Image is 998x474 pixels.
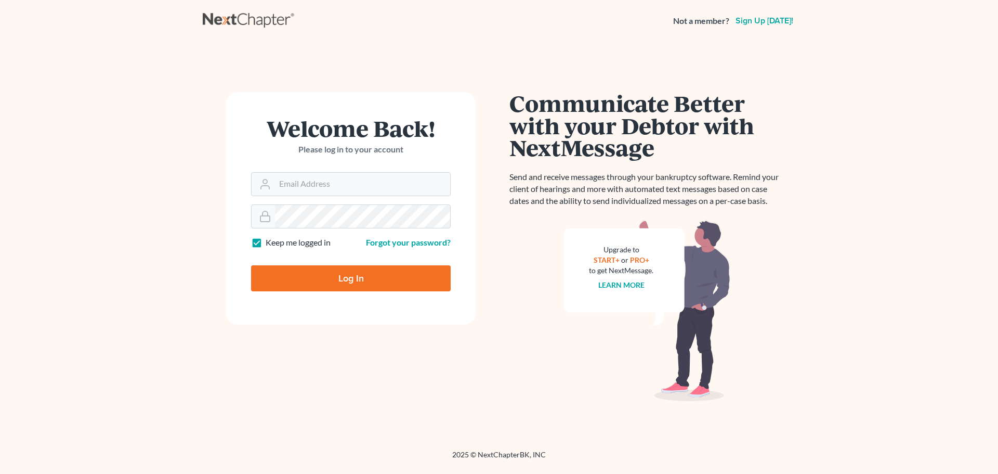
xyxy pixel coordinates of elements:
[275,173,450,196] input: Email Address
[366,237,451,247] a: Forgot your password?
[594,255,620,264] a: START+
[589,245,653,255] div: Upgrade to
[673,15,729,27] strong: Not a member?
[203,450,795,468] div: 2025 © NextChapterBK, INC
[564,220,730,402] img: nextmessage_bg-59042aed3d76b12b5cd301f8e5b87938c9018125f34e5fa2b7a6b67550977c72.svg
[266,237,331,249] label: Keep me logged in
[251,265,451,291] input: Log In
[251,117,451,139] h1: Welcome Back!
[509,171,785,207] p: Send and receive messages through your bankruptcy software. Remind your client of hearings and mo...
[589,265,653,276] div: to get NextMessage.
[621,255,628,264] span: or
[509,92,785,159] h1: Communicate Better with your Debtor with NextMessage
[630,255,649,264] a: PRO+
[733,17,795,25] a: Sign up [DATE]!
[251,144,451,156] p: Please log in to your account
[598,280,645,289] a: Learn more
